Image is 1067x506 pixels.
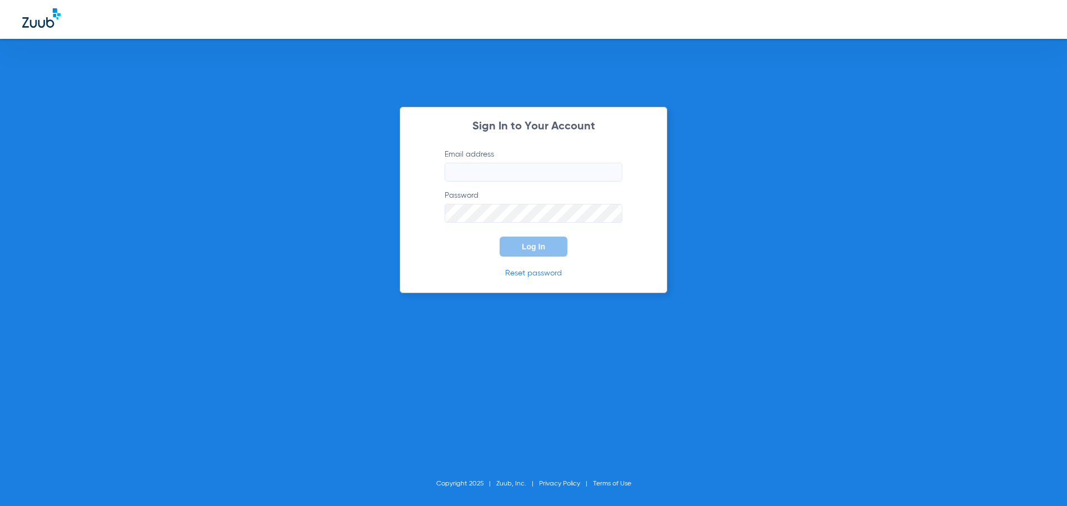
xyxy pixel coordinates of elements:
img: Zuub Logo [22,8,61,28]
input: Password [445,204,622,223]
a: Privacy Policy [539,480,580,487]
h2: Sign In to Your Account [428,121,639,132]
label: Email address [445,149,622,182]
span: Log In [522,242,545,251]
label: Password [445,190,622,223]
button: Log In [500,237,567,257]
input: Email address [445,163,622,182]
li: Zuub, Inc. [496,478,539,489]
a: Terms of Use [593,480,631,487]
li: Copyright 2025 [436,478,496,489]
a: Reset password [505,269,562,277]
